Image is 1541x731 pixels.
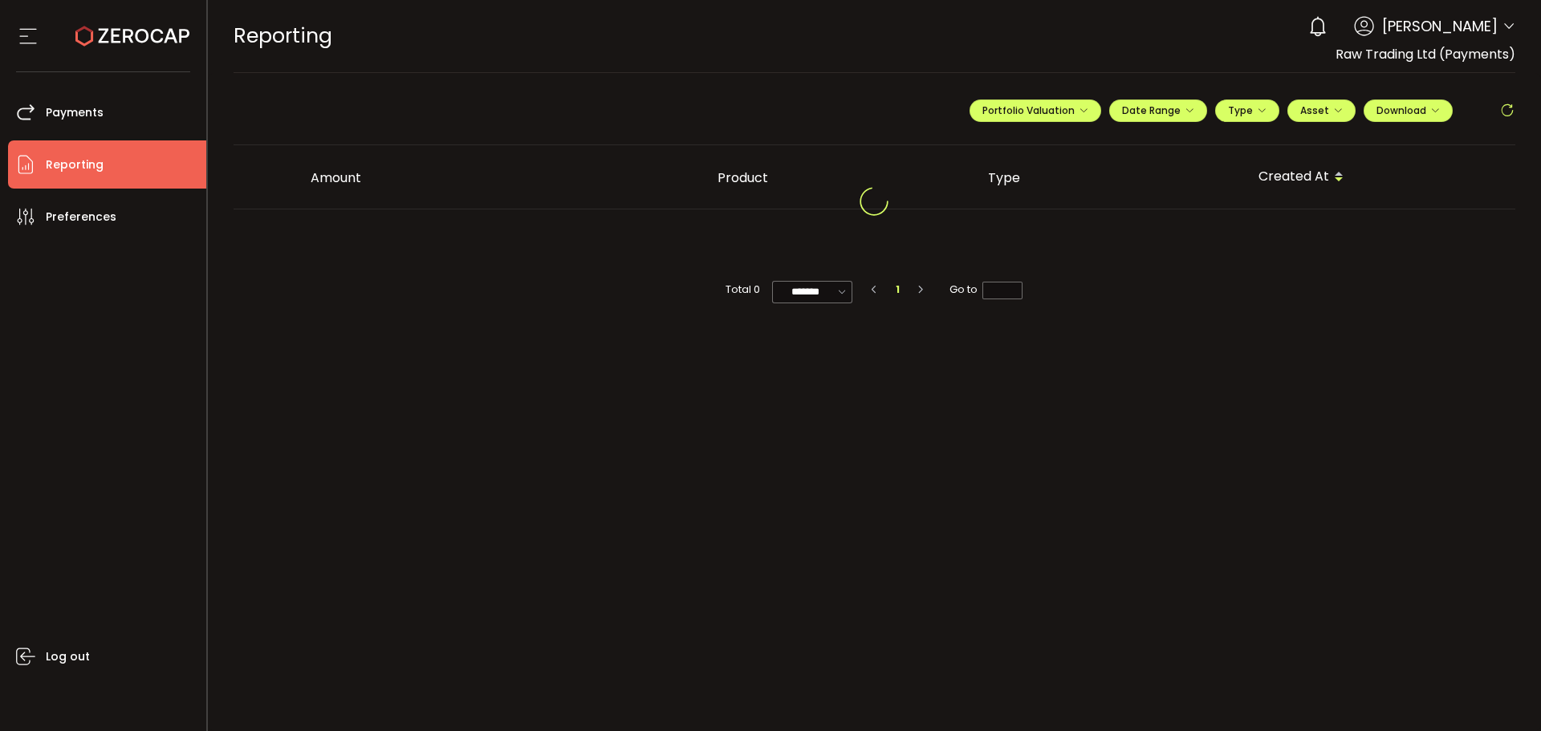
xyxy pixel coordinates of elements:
span: Go to [949,281,1023,298]
span: Download [1376,104,1440,117]
span: Log out [46,645,90,668]
span: Total 0 [726,281,760,298]
span: Reporting [46,153,104,177]
span: Raw Trading Ltd (Payments) [1336,45,1515,63]
button: Date Range [1109,99,1207,122]
span: Payments [46,101,104,124]
button: Download [1364,99,1453,122]
span: Date Range [1122,104,1194,117]
span: Reporting [234,22,332,50]
span: Portfolio Valuation [982,104,1088,117]
button: Asset [1287,99,1356,122]
button: Portfolio Valuation [970,99,1101,122]
li: 1 [888,281,906,298]
span: Type [1228,104,1267,117]
span: [PERSON_NAME] [1382,15,1498,37]
span: Asset [1300,104,1329,117]
iframe: Chat Widget [1461,654,1541,731]
span: Preferences [46,205,116,229]
button: Type [1215,99,1279,122]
